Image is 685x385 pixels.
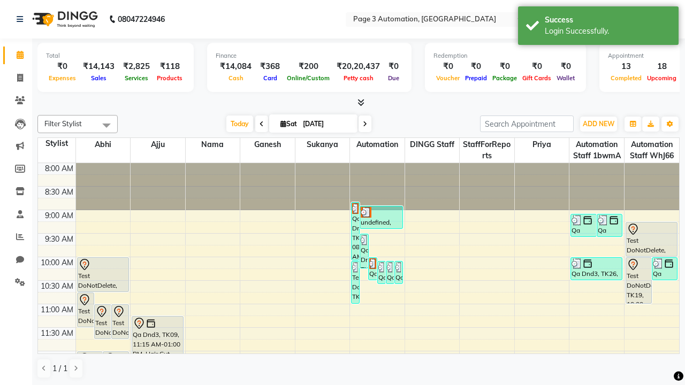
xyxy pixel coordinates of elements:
div: Qa Dnd3, TK30, 10:05 AM-10:35 AM, Hair cut Below 12 years (Boy) [395,261,402,283]
span: Services [122,74,151,82]
span: Due [385,74,402,82]
div: undefined, TK20, 08:55 AM-09:25 AM, Hair cut Below 12 years (Boy) [360,206,402,228]
span: Abhi [76,138,131,151]
span: 1 / 1 [52,363,67,374]
div: Qa Dnd3, TK26, 10:00 AM-10:30 AM, Hair cut Below 12 years (Boy) [571,258,622,280]
div: ₹368 [256,60,284,73]
span: Ganesh [240,138,295,151]
div: Qa Dnd3, TK23, 09:05 AM-09:35 AM, Hair Cut By Expert-Men [597,214,622,236]
button: ADD NEW [580,117,617,132]
div: 9:00 AM [43,210,75,221]
div: Qa Dnd3, TK27, 10:00 AM-10:30 AM, Hair cut Below 12 years (Boy) [369,258,376,280]
div: ₹14,084 [216,60,256,73]
span: Automation Staff 1bwmA [569,138,624,163]
div: ₹14,143 [79,60,119,73]
div: 12:00 PM [39,351,75,363]
div: ₹0 [46,60,79,73]
div: Stylist [38,138,75,149]
div: 13 [608,60,644,73]
div: ₹0 [554,60,577,73]
div: Test DoNotDelete, TK32, 10:05 AM-11:00 AM, Special Hair Wash- Men [352,261,359,303]
div: Redemption [433,51,577,60]
div: ₹0 [384,60,403,73]
input: 2025-10-04 [300,116,353,132]
span: Sukanya [295,138,350,151]
b: 08047224946 [118,4,165,34]
div: Qa Dnd3, TK25, 10:00 AM-10:30 AM, Hair cut Below 12 years (Boy) [652,258,678,280]
div: 11:30 AM [39,328,75,339]
div: Qa Dnd3, TK22, 09:05 AM-09:35 AM, Hair cut Below 12 years (Boy) [571,214,596,236]
span: Automation Staff WhJ66 [625,138,679,163]
div: 8:30 AM [43,187,75,198]
div: Test DoNotDelete, TK11, 10:00 AM-10:45 AM, Hair Cut-Men [78,258,128,291]
div: Test DoNotDelete, TK12, 11:00 AM-11:45 AM, Hair Cut-Men [95,305,111,338]
div: Test DoNotDelete, TK13, 10:45 AM-11:30 AM, Hair Cut-Men [78,293,94,327]
div: Test DoNotDelete, TK19, 09:15 AM-10:00 AM, Hair Cut-Men [626,222,678,256]
span: Sales [88,74,109,82]
input: Search Appointment [480,115,574,132]
div: Finance [216,51,403,60]
img: logo [27,4,101,34]
div: Test DoNotDelete, TK17, 11:00 AM-11:45 AM, Hair Cut-Men [112,305,128,338]
span: StaffForReports [460,138,514,163]
span: Gift Cards [520,74,554,82]
span: Products [154,74,185,82]
div: Total [46,51,185,60]
span: Cash [226,74,246,82]
div: 9:30 AM [43,234,75,245]
span: Automation [350,138,405,151]
span: Today [226,115,253,132]
span: ADD NEW [583,120,614,128]
div: 18 [644,60,679,73]
div: ₹118 [154,60,185,73]
span: Sat [278,120,300,128]
div: Qa Dnd3, TK28, 10:05 AM-10:35 AM, Hair cut Below 12 years (Boy) [378,261,385,283]
div: 8:00 AM [43,163,75,174]
span: Ajju [131,138,185,151]
span: Petty cash [341,74,376,82]
div: Test DoNotDelete, TK19, 10:00 AM-11:00 AM, Hair Cut-Women [626,258,651,303]
span: Filter Stylist [44,119,82,128]
div: ₹0 [520,60,554,73]
span: Card [261,74,280,82]
div: Qa Dnd3, TK24, 09:30 AM-10:15 AM, Hair Cut-Men [360,234,368,268]
div: 10:30 AM [39,281,75,292]
div: Success [545,14,671,26]
div: ₹0 [433,60,462,73]
div: ₹20,20,437 [332,60,384,73]
span: Completed [608,74,644,82]
span: Online/Custom [284,74,332,82]
div: 10:00 AM [39,257,75,268]
span: Wallet [554,74,577,82]
span: DINGG Staff [405,138,460,151]
span: Prepaid [462,74,490,82]
div: ₹0 [490,60,520,73]
span: Voucher [433,74,462,82]
div: Qa Dnd3, TK21, 08:50 AM-10:05 AM, Hair Cut By Expert-Men,Hair Cut-Men [352,203,359,260]
span: Priya [515,138,569,151]
div: Qa Dnd3, TK29, 10:05 AM-10:35 AM, Hair cut Below 12 years (Boy) [386,261,394,283]
div: Login Successfully. [545,26,671,37]
span: Package [490,74,520,82]
div: 11:00 AM [39,304,75,315]
div: ₹200 [284,60,332,73]
div: ₹2,825 [119,60,154,73]
div: ₹0 [462,60,490,73]
span: Nama [186,138,240,151]
span: Expenses [46,74,79,82]
span: Upcoming [644,74,679,82]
